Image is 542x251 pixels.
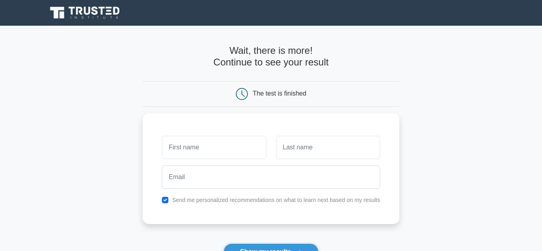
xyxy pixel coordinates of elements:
[253,90,306,97] div: The test is finished
[172,197,380,203] label: Send me personalized recommendations on what to learn next based on my results
[143,45,399,68] h4: Wait, there is more! Continue to see your result
[276,136,380,159] input: Last name
[162,165,380,189] input: Email
[162,136,266,159] input: First name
